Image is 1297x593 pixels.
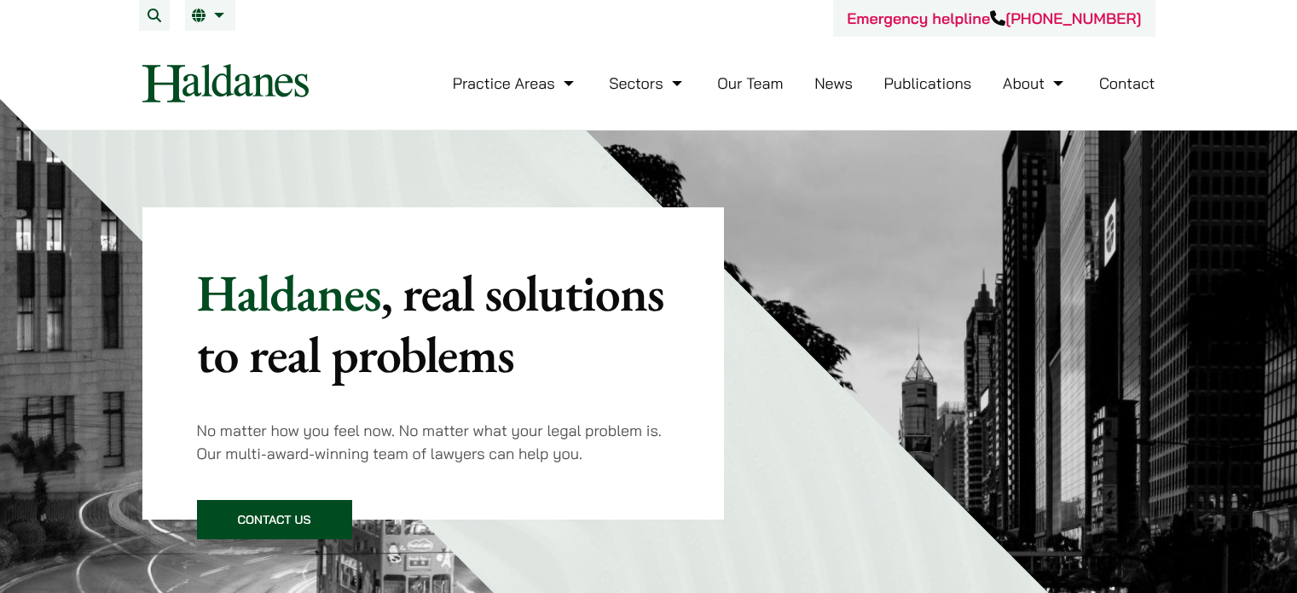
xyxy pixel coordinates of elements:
img: Logo of Haldanes [142,64,309,102]
a: EN [192,9,229,22]
a: Contact [1099,73,1155,93]
a: Our Team [717,73,783,93]
a: Sectors [609,73,686,93]
p: No matter how you feel now. No matter what your legal problem is. Our multi-award-winning team of... [197,419,670,465]
p: Haldanes [197,262,670,385]
a: Publications [884,73,972,93]
a: Practice Areas [453,73,578,93]
mark: , real solutions to real problems [197,259,664,387]
a: Contact Us [197,500,352,539]
a: Emergency helpline[PHONE_NUMBER] [847,9,1141,28]
a: About [1003,73,1068,93]
a: News [814,73,853,93]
